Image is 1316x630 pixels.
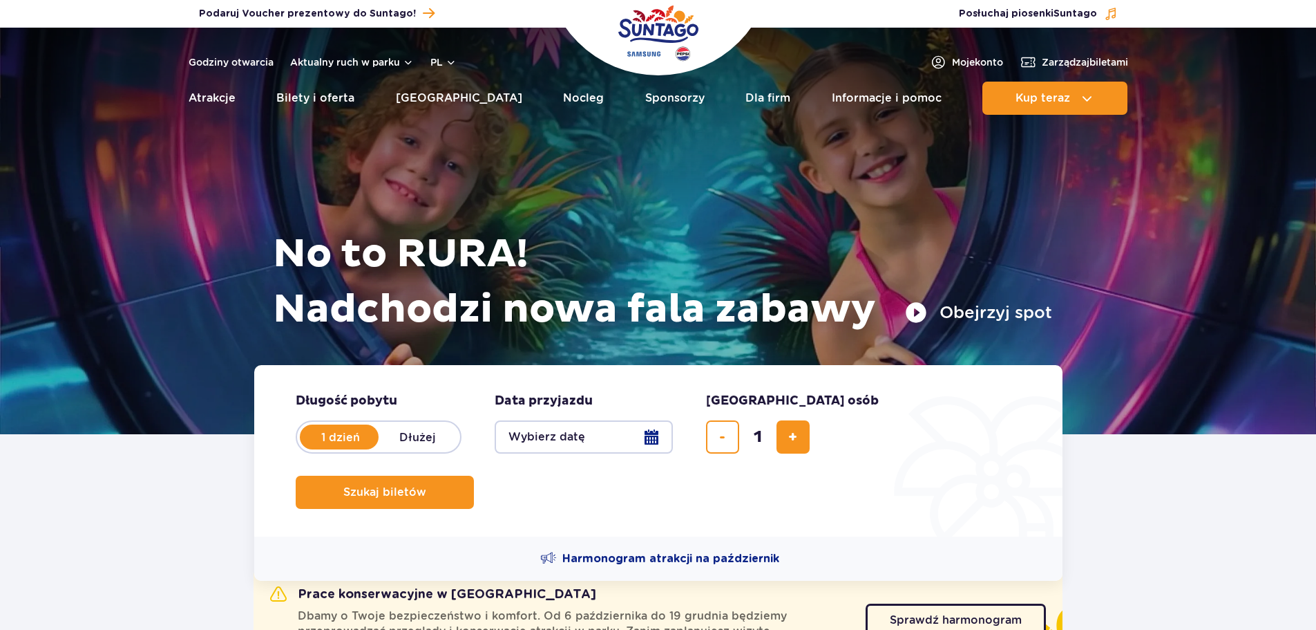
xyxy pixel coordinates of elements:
[430,55,457,69] button: pl
[396,82,522,115] a: [GEOGRAPHIC_DATA]
[745,82,790,115] a: Dla firm
[776,420,810,454] button: dodaj bilet
[1015,92,1070,104] span: Kup teraz
[706,393,879,409] span: [GEOGRAPHIC_DATA] osób
[645,82,705,115] a: Sponsorzy
[270,586,596,603] h2: Prace konserwacyjne w [GEOGRAPHIC_DATA]
[706,420,739,454] button: usuń bilet
[832,82,942,115] a: Informacje i pomoc
[890,615,1022,626] span: Sprawdź harmonogram
[905,302,1052,324] button: Obejrzyj spot
[273,227,1052,337] h1: No to RURA! Nadchodzi nowa fala zabawy
[254,365,1062,537] form: Planowanie wizyty w Park of Poland
[741,420,774,454] input: liczba biletów
[1020,54,1128,71] a: Zarządzajbiletami
[276,82,354,115] a: Bilety i oferta
[189,82,236,115] a: Atrakcje
[189,55,274,69] a: Godziny otwarcia
[959,7,1097,21] span: Posłuchaj piosenki
[982,82,1127,115] button: Kup teraz
[959,7,1118,21] button: Posłuchaj piosenkiSuntago
[952,55,1003,69] span: Moje konto
[495,420,673,454] button: Wybierz datę
[1042,55,1128,69] span: Zarządzaj biletami
[563,82,604,115] a: Nocleg
[930,54,1003,71] a: Mojekonto
[301,423,380,452] label: 1 dzień
[296,476,474,509] button: Szukaj biletów
[1053,9,1097,19] span: Suntago
[562,551,779,566] span: Harmonogram atrakcji na październik
[540,550,779,567] a: Harmonogram atrakcji na październik
[343,486,426,499] span: Szukaj biletów
[495,393,593,409] span: Data przyjazdu
[296,393,397,409] span: Długość pobytu
[379,423,457,452] label: Dłużej
[199,4,435,23] a: Podaruj Voucher prezentowy do Suntago!
[199,7,416,21] span: Podaruj Voucher prezentowy do Suntago!
[290,57,414,68] button: Aktualny ruch w parku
